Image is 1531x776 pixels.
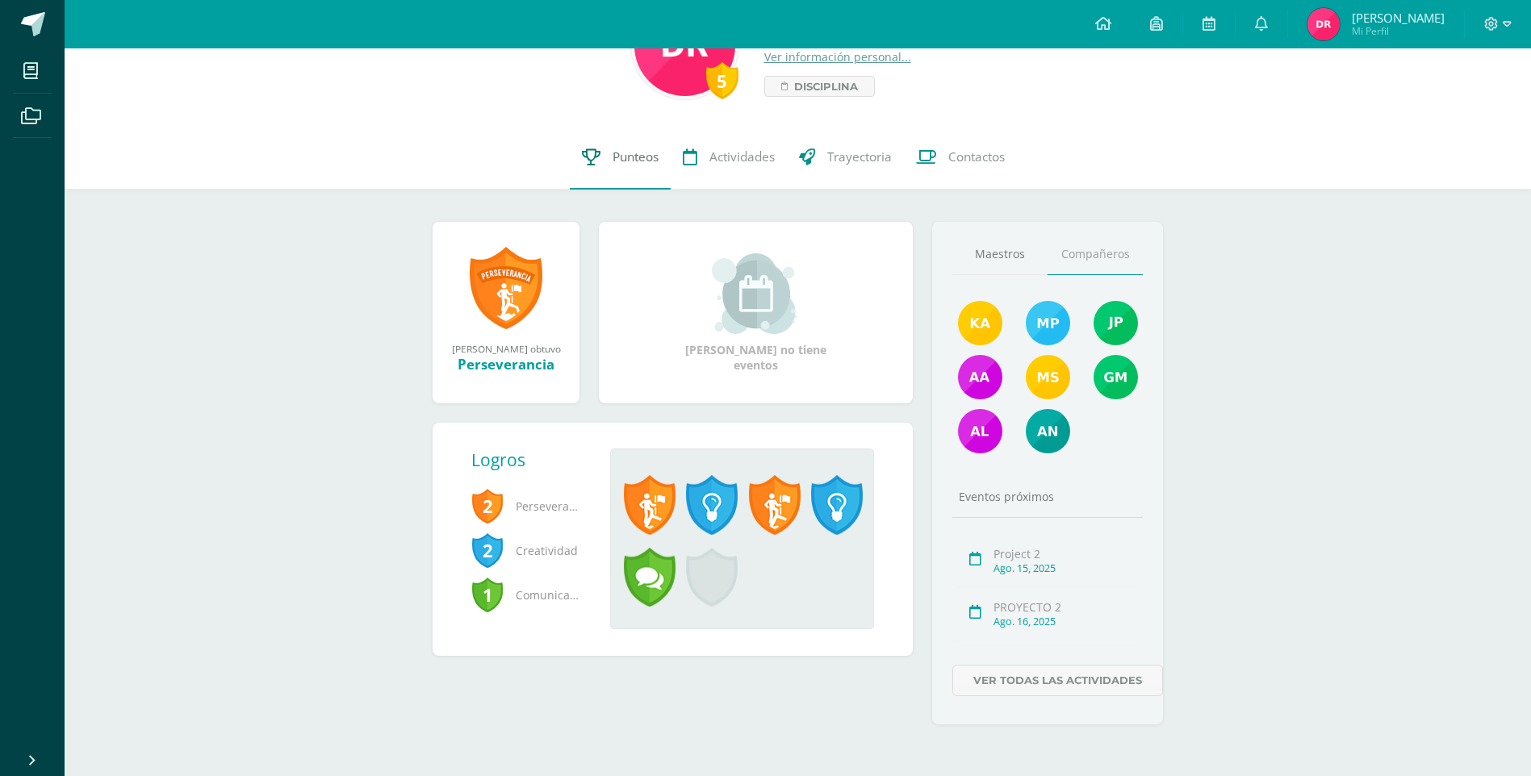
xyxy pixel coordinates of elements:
div: Perseverancia [449,355,563,373]
span: Comunicación [471,573,584,617]
div: Logros [471,448,597,471]
img: b3da1a496d90df0421b88717e3e3b16f.png [1307,8,1340,40]
img: 88747b8259a5c398d1606e2547fb54bb.png [1094,301,1138,345]
div: PROYECTO 2 [993,599,1138,615]
div: [PERSON_NAME] no tiene eventos [676,253,837,373]
span: 2 [471,487,504,524]
div: Ago. 16, 2025 [993,615,1138,628]
img: event_small.png [712,253,800,334]
span: [PERSON_NAME] [1352,10,1445,26]
span: Punteos [613,148,659,165]
a: Ver información personal... [764,49,911,65]
span: 2 [471,532,504,569]
img: 4a0f5bfc54db6d58f767fda288119c92.png [1026,301,1070,345]
div: Eventos próximos [952,489,1143,504]
div: Project 2 [993,546,1138,561]
img: 2771330bf0e1aff524ecfa11f6cccbd8.png [1094,355,1138,399]
span: Perseverancia [471,484,584,528]
span: Actividades [709,148,775,165]
img: 72561e2d9c302fd5d78142aa921494a6.png [958,409,1002,453]
a: Contactos [904,125,1017,190]
span: Trayectoria [827,148,892,165]
div: [PERSON_NAME] obtuvo [449,342,563,355]
a: Trayectoria [787,125,904,190]
img: de84f28b2ebcf55f26a8a51bf1f0a8bd.png [958,355,1002,399]
img: f32ba7e963cc4f77d79154b639353b03.png [958,301,1002,345]
span: Creatividad [471,528,584,573]
span: 1 [471,576,504,613]
span: Disciplina [794,77,858,96]
img: ff8fcf3c8bca77d53f4a4b9696cd707b.png [1026,355,1070,399]
a: Actividades [671,125,787,190]
img: bb8b3b1d725bda07ee3d28d388493be3.png [1026,409,1070,453]
a: Compañeros [1048,234,1143,275]
a: Ver todas las actividades [952,665,1163,696]
a: Disciplina [764,76,875,97]
a: Punteos [570,125,671,190]
span: Mi Perfil [1352,24,1445,38]
a: Maestros [952,234,1048,275]
span: Contactos [948,148,1005,165]
div: Ago. 15, 2025 [993,561,1138,575]
div: 5 [706,62,738,99]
